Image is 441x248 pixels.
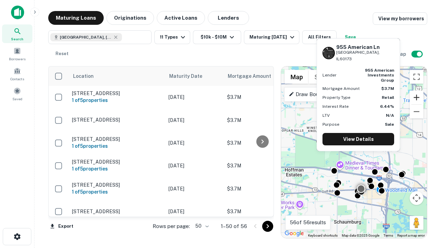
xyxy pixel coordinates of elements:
p: $3.7M [227,208,296,215]
p: Lender [322,72,337,78]
p: Property Type [322,94,350,101]
p: [GEOGRAPHIC_DATA], IL60173 [336,49,394,62]
p: Mortgage Amount [322,85,360,92]
a: Search [2,24,32,43]
button: Active Loans [157,11,205,25]
strong: $3.7M [381,86,394,91]
div: 50 [193,221,210,231]
p: [DATE] [168,93,220,101]
p: [DATE] [168,208,220,215]
button: $10k - $10M [193,30,241,44]
button: Zoom out [410,105,423,118]
a: Saved [2,84,32,103]
img: Google [283,229,306,238]
th: Location [69,66,165,86]
strong: 6.44% [380,104,394,109]
h6: 1 of 5 properties [72,142,162,150]
p: 1–50 of 56 [221,222,247,230]
a: Open this area in Google Maps (opens a new window) [283,229,306,238]
h6: 955 American Ln [336,44,394,50]
button: All Filters [302,30,337,44]
h6: 1 of 5 properties [72,96,162,104]
span: Maturity Date [169,72,211,80]
button: Show street map [285,70,309,84]
strong: Retail [382,95,394,100]
button: Maturing Loans [48,11,104,25]
button: Go to next page [262,221,273,232]
p: Rows per page: [153,222,190,230]
img: capitalize-icon.png [11,6,24,19]
p: $3.7M [227,116,296,124]
button: 11 Types [154,30,190,44]
a: Report a map error [397,234,425,237]
span: [GEOGRAPHIC_DATA], [GEOGRAPHIC_DATA] [60,34,112,40]
p: $3.7M [227,139,296,147]
iframe: Chat Widget [407,171,441,204]
p: [STREET_ADDRESS] [72,136,162,142]
p: LTV [322,112,330,118]
p: [DATE] [168,116,220,124]
p: [STREET_ADDRESS] [72,117,162,123]
p: [STREET_ADDRESS] [72,208,162,215]
span: Mortgage Amount [228,72,280,80]
h6: 1 of 5 properties [72,188,162,196]
button: Drag Pegman onto the map to open Street View [410,216,423,230]
p: [STREET_ADDRESS] [72,90,162,96]
p: [DATE] [168,139,220,147]
strong: N/A [386,113,394,118]
button: Export [48,221,75,231]
span: Location [73,72,94,80]
th: Maturity Date [165,66,224,86]
p: [STREET_ADDRESS] [72,159,162,165]
a: Terms [383,234,393,237]
a: Contacts [2,64,32,83]
p: $3.7M [227,185,296,193]
button: Zoom in [410,91,423,104]
a: View my borrowers [373,12,427,25]
p: [DATE] [168,162,220,169]
span: Borrowers [9,56,25,62]
button: Toggle fullscreen view [410,70,423,84]
div: Maturing [DATE] [249,33,296,41]
p: Purpose [322,121,339,127]
span: Contacts [10,76,24,82]
button: Show satellite imagery [309,70,343,84]
button: Reset [51,47,73,61]
span: Map data ©2025 Google [342,234,379,237]
strong: Sale [385,122,394,127]
p: 56 of 56 results [290,218,326,227]
button: Maturing [DATE] [244,30,299,44]
a: View Details [322,133,394,145]
strong: 955 american investments group [365,68,394,83]
p: [DATE] [168,185,220,193]
p: [STREET_ADDRESS] [72,182,162,188]
p: Interest Rate [322,103,349,110]
p: $3.7M [227,93,296,101]
th: Mortgage Amount [224,66,299,86]
p: Draw Boundary [289,90,332,99]
a: Borrowers [2,44,32,63]
p: $3.7M [227,162,296,169]
h6: 1 of 5 properties [72,165,162,173]
button: Save your search to get updates of matches that match your search criteria. [339,30,361,44]
div: 0 0 [281,66,427,238]
button: Lenders [208,11,249,25]
button: Originations [106,11,154,25]
span: Saved [12,96,22,102]
span: Search [11,36,23,42]
button: Keyboard shortcuts [308,233,338,238]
